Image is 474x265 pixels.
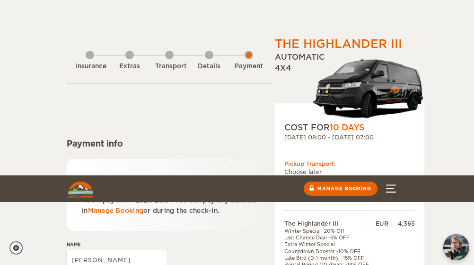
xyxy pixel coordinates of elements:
[284,160,415,168] div: Pickup Transport:
[68,182,93,198] img: Cozy Campers
[443,234,469,260] button: chat-button
[284,248,374,255] td: Countdown Booster -10% OFF
[155,62,184,71] div: Transport
[443,234,469,260] img: Freyja at Cozy Campers
[67,138,272,149] div: Payment info
[284,234,374,241] td: Last Chance Deal -5% OFF
[284,133,415,141] div: [DATE] 08:00 - [DATE] 07:00
[388,219,415,228] div: 4,365
[88,207,144,214] a: Manage Booking
[135,197,152,204] span: 1,924
[313,55,424,122] img: stor-langur-4.png
[82,195,257,216] p: You'll pay now: . You can pay any balance in or during the check-in.
[115,62,144,71] div: Extras
[374,219,388,228] div: EUR
[235,62,263,71] div: Payment
[154,197,168,204] span: EUR
[284,122,415,133] div: COST FOR
[374,175,407,202] button: Menu
[330,123,364,132] span: 10 Days
[304,182,377,195] a: Manage booking
[275,52,424,121] div: Automatic 4x4
[9,241,29,255] a: Cookie settings
[76,62,104,71] div: Insurance
[284,228,374,234] td: Winter Special -20% Off
[284,255,374,261] td: Late Bird (0-1 month): -15% OFF
[284,219,374,228] td: The Highlander III
[67,241,167,248] label: Name
[275,36,402,52] div: The Highlander III
[195,62,223,71] div: Details
[82,174,257,185] div: Payment method:
[284,168,415,176] td: Choose later
[284,241,374,247] td: Extra Winter Special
